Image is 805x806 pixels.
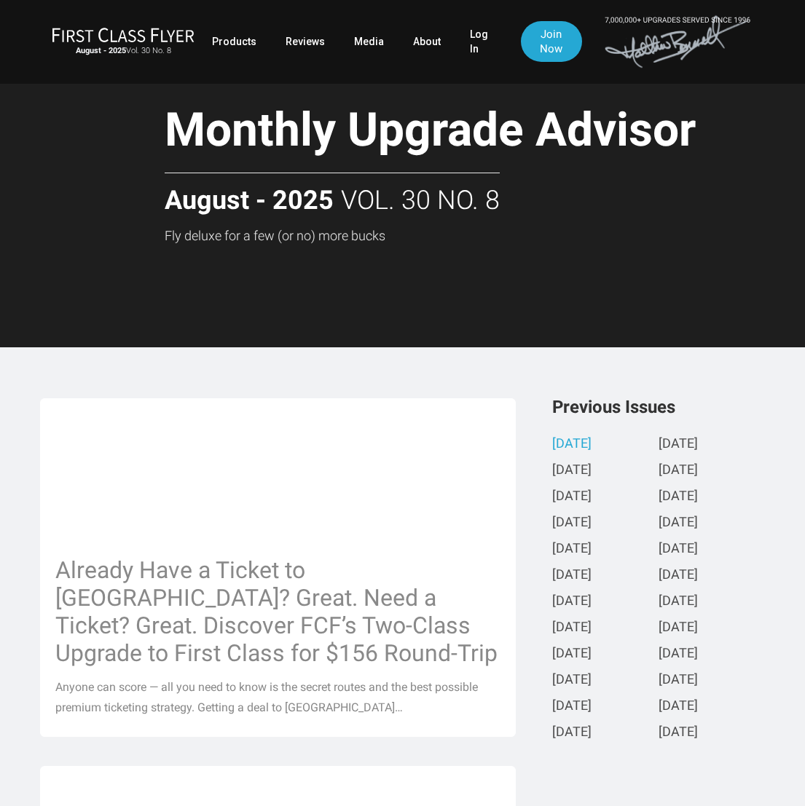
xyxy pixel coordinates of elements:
a: Log In [470,21,492,62]
a: [DATE] [552,594,592,609]
a: [DATE] [659,568,698,583]
a: [DATE] [659,647,698,662]
h3: Fly deluxe for a few (or no) more bucks [165,229,702,243]
a: [DATE] [659,699,698,714]
a: [DATE] [552,542,592,557]
a: About [413,28,441,55]
strong: August - 2025 [165,186,334,216]
a: [DATE] [659,620,698,636]
a: [DATE] [552,437,592,452]
a: Join Now [521,21,582,62]
a: Media [354,28,384,55]
h3: Already Have a Ticket to [GEOGRAPHIC_DATA]? Great. Need a Ticket? Great. Discover FCF’s Two-Class... [55,556,500,667]
a: [DATE] [552,568,592,583]
h3: Previous Issues [552,398,765,416]
a: [DATE] [552,725,592,740]
h1: Monthly Upgrade Advisor [165,105,702,161]
a: [DATE] [552,463,592,478]
a: Reviews [286,28,325,55]
a: [DATE] [659,437,698,452]
a: [DATE] [552,489,592,505]
a: [DATE] [659,673,698,688]
a: [DATE] [659,542,698,557]
a: First Class FlyerAugust - 2025Vol. 30 No. 8 [52,27,195,56]
a: [DATE] [659,594,698,609]
a: [DATE] [659,463,698,478]
a: [DATE] [552,699,592,714]
a: [DATE] [659,515,698,531]
a: Products [212,28,256,55]
p: Anyone can score — all you need to know is the secret routes and the best possible premium ticket... [55,677,500,718]
a: [DATE] [552,647,592,662]
small: Vol. 30 No. 8 [52,46,195,56]
a: [DATE] [552,515,592,531]
a: [DATE] [659,725,698,740]
a: [DATE] [552,673,592,688]
a: [DATE] [659,489,698,505]
h2: Vol. 30 No. 8 [165,173,500,216]
img: First Class Flyer [52,27,195,42]
a: [DATE] [552,620,592,636]
strong: August - 2025 [76,46,126,55]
